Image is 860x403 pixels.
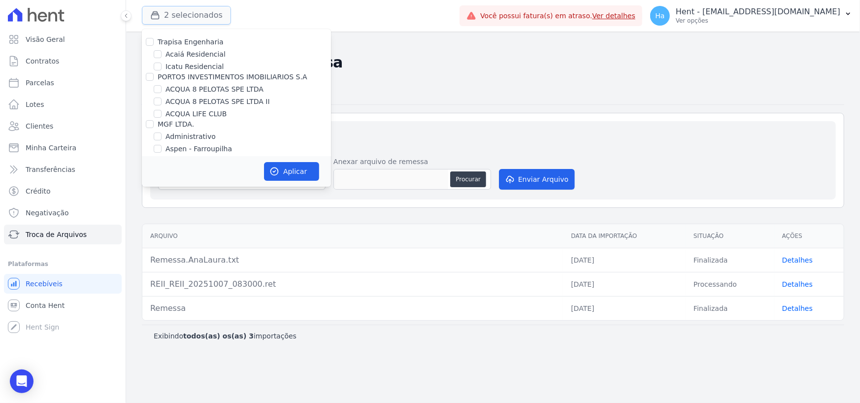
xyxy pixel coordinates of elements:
span: Visão Geral [26,34,65,44]
a: Troca de Arquivos [4,225,122,244]
a: Detalhes [782,280,813,288]
a: Clientes [4,116,122,136]
label: Anexar arquivo de remessa [333,157,491,167]
a: Crédito [4,181,122,201]
span: Conta Hent [26,301,65,310]
label: ACQUA 8 PELOTAS SPE LTDA II [165,97,270,107]
span: Crédito [26,186,51,196]
span: Clientes [26,121,53,131]
span: Contratos [26,56,59,66]
span: Minha Carteira [26,143,76,153]
p: Exibindo importações [154,331,297,341]
button: 2 selecionados [142,6,231,25]
td: Finalizada [686,296,774,320]
a: Conta Hent [4,296,122,315]
label: Administrativo [165,132,216,142]
th: Situação [686,224,774,248]
nav: Breadcrumb [142,39,844,50]
div: REII_REII_20251007_083000.ret [150,278,555,290]
div: Remessa [150,302,555,314]
div: Plataformas [8,258,118,270]
span: Negativação [26,208,69,218]
button: Aplicar [264,162,319,181]
a: Contratos [4,51,122,71]
button: Procurar [450,171,486,187]
span: Você possui fatura(s) em atraso. [480,11,635,21]
th: Data da Importação [563,224,686,248]
button: Ha Hent - [EMAIL_ADDRESS][DOMAIN_NAME] Ver opções [642,2,860,30]
td: Finalizada [686,248,774,272]
p: Hent - [EMAIL_ADDRESS][DOMAIN_NAME] [676,7,840,17]
h2: Importações de Remessa [142,54,844,71]
td: Processando [686,272,774,296]
td: [DATE] [563,248,686,272]
label: PORTO5 INVESTIMENTOS IMOBILIARIOS S.A [158,73,307,81]
label: Aspen - Farroupilha [165,144,232,154]
span: Parcelas [26,78,54,88]
a: Visão Geral [4,30,122,49]
label: ACQUA 8 PELOTAS SPE LTDA [165,84,264,95]
a: Parcelas [4,73,122,93]
a: Detalhes [782,304,813,312]
label: Trapisa Engenharia [158,38,224,46]
div: Open Intercom Messenger [10,369,33,393]
a: Negativação [4,203,122,223]
a: Recebíveis [4,274,122,294]
a: Ver detalhes [592,12,635,20]
a: Transferências [4,160,122,179]
label: ACQUA LIFE CLUB [165,109,227,119]
div: Remessa.AnaLaura.txt [150,254,555,266]
a: Lotes [4,95,122,114]
a: Minha Carteira [4,138,122,158]
th: Ações [774,224,844,248]
span: Lotes [26,100,44,109]
label: Acaiá Residencial [165,49,226,60]
span: Troca de Arquivos [26,230,87,239]
td: [DATE] [563,296,686,320]
label: MGF LTDA. [158,120,194,128]
b: todos(as) os(as) 3 [183,332,254,340]
button: Enviar Arquivo [499,169,575,190]
a: Detalhes [782,256,813,264]
span: Transferências [26,165,75,174]
label: Icatu Residencial [165,62,224,72]
td: [DATE] [563,272,686,296]
span: Recebíveis [26,279,63,289]
h2: Importar novo arquivo de remessa [158,129,828,142]
th: Arquivo [142,224,563,248]
span: Ha [655,12,664,19]
p: Ver opções [676,17,840,25]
